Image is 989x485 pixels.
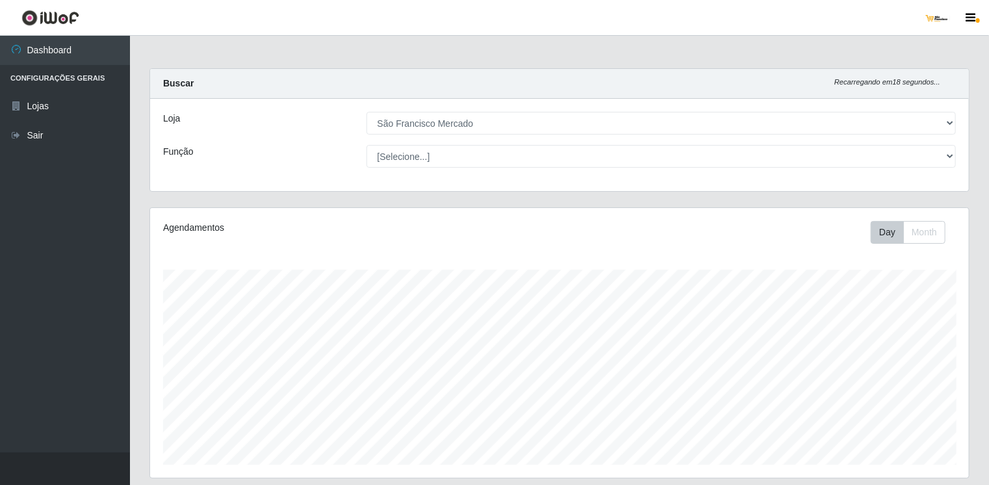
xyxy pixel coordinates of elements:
[163,112,180,125] label: Loja
[21,10,79,26] img: CoreUI Logo
[871,221,945,244] div: First group
[163,145,194,159] label: Função
[903,221,945,244] button: Month
[871,221,956,244] div: Toolbar with button groups
[834,78,940,86] i: Recarregando em 18 segundos...
[163,78,194,88] strong: Buscar
[871,221,904,244] button: Day
[163,221,482,235] div: Agendamentos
